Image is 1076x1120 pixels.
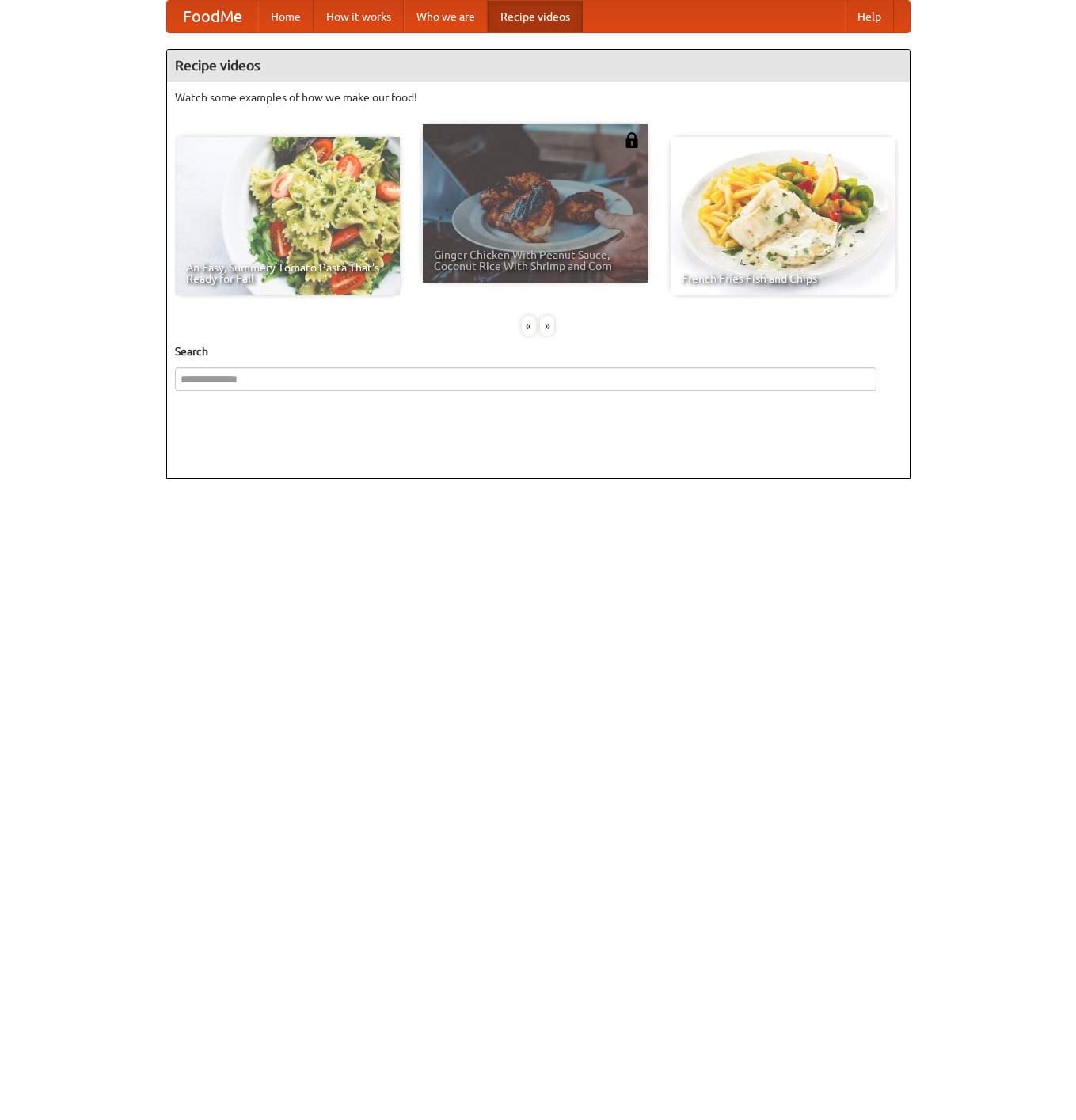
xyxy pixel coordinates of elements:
a: French Fries Fish and Chips [671,137,895,295]
a: Recipe videos [488,1,583,32]
a: Home [258,1,314,32]
span: French Fries Fish and Chips [682,273,884,284]
a: FoodMe [167,1,258,32]
p: Watch some examples of how we make our food! [175,89,902,105]
a: Help [845,1,894,32]
h5: Search [175,344,902,359]
h4: Recipe videos [167,50,910,82]
a: How it works [314,1,404,32]
img: 483408.png [624,132,640,148]
span: An Easy, Summery Tomato Pasta That's Ready for Fall [186,262,389,284]
a: Who we are [404,1,488,32]
div: « [522,316,536,336]
div: » [540,316,554,336]
a: An Easy, Summery Tomato Pasta That's Ready for Fall [175,137,400,295]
